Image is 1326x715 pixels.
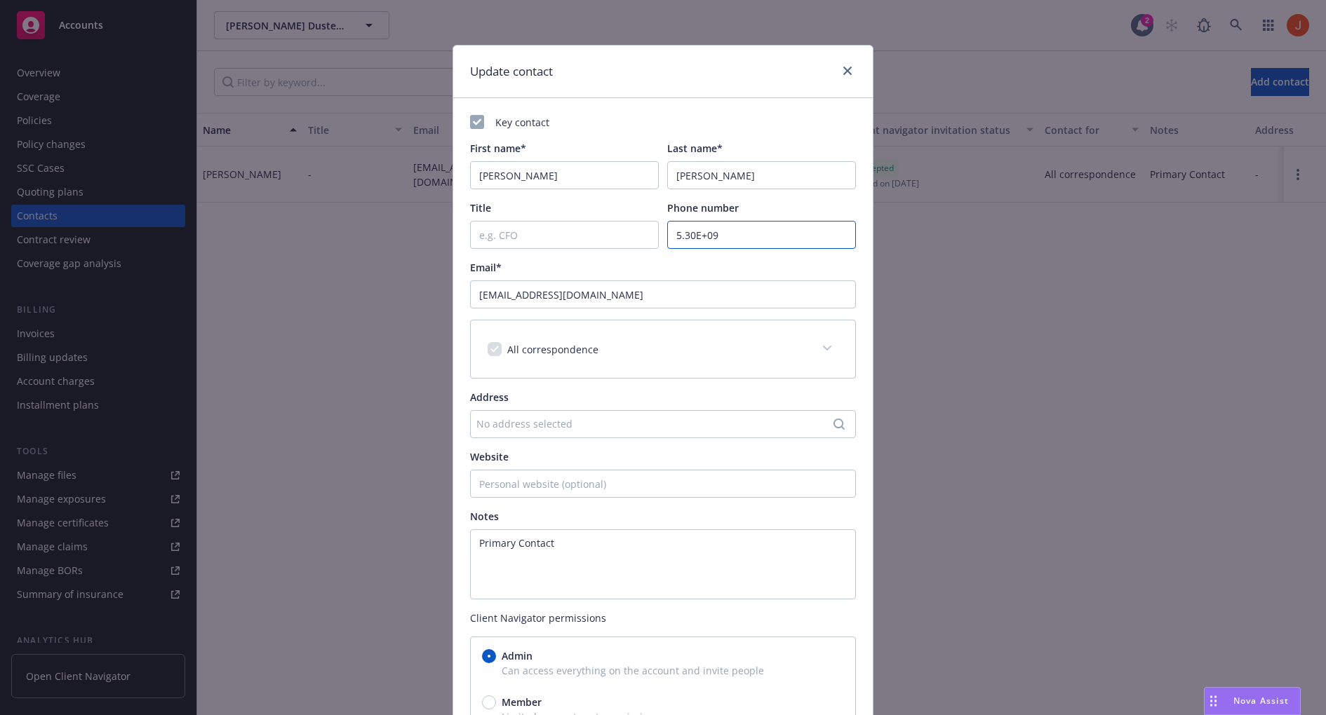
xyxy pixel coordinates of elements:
[667,161,856,189] input: Last Name
[482,695,496,709] input: Member
[476,416,836,431] div: No address selected
[470,450,509,463] span: Website
[482,663,844,678] span: Can access everything on the account and invite people
[502,648,533,663] span: Admin
[470,410,856,438] button: No address selected
[470,62,553,81] h1: Update contact
[470,529,856,599] textarea: Primary Contact
[470,201,491,214] span: Title
[1233,695,1289,707] span: Nova Assist
[470,280,856,308] input: example@email.com
[470,510,499,523] span: Notes
[1204,687,1301,715] button: Nova Assist
[482,649,496,663] input: Admin
[470,161,659,189] input: First Name
[1205,688,1222,714] div: Drag to move
[667,221,856,249] input: (xxx) xxx-xxx
[470,142,526,155] span: First name*
[667,201,739,214] span: Phone number
[833,418,845,430] svg: Search
[507,343,598,356] span: All correspondence
[470,470,856,498] input: Personal website (optional)
[502,695,542,709] span: Member
[667,142,723,155] span: Last name*
[839,62,856,79] a: close
[470,390,509,404] span: Address
[471,320,855,378] div: All correspondence
[470,611,856,625] span: Client Navigator permissions
[470,221,659,249] input: e.g. CFO
[470,115,856,130] div: Key contact
[470,261,502,274] span: Email*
